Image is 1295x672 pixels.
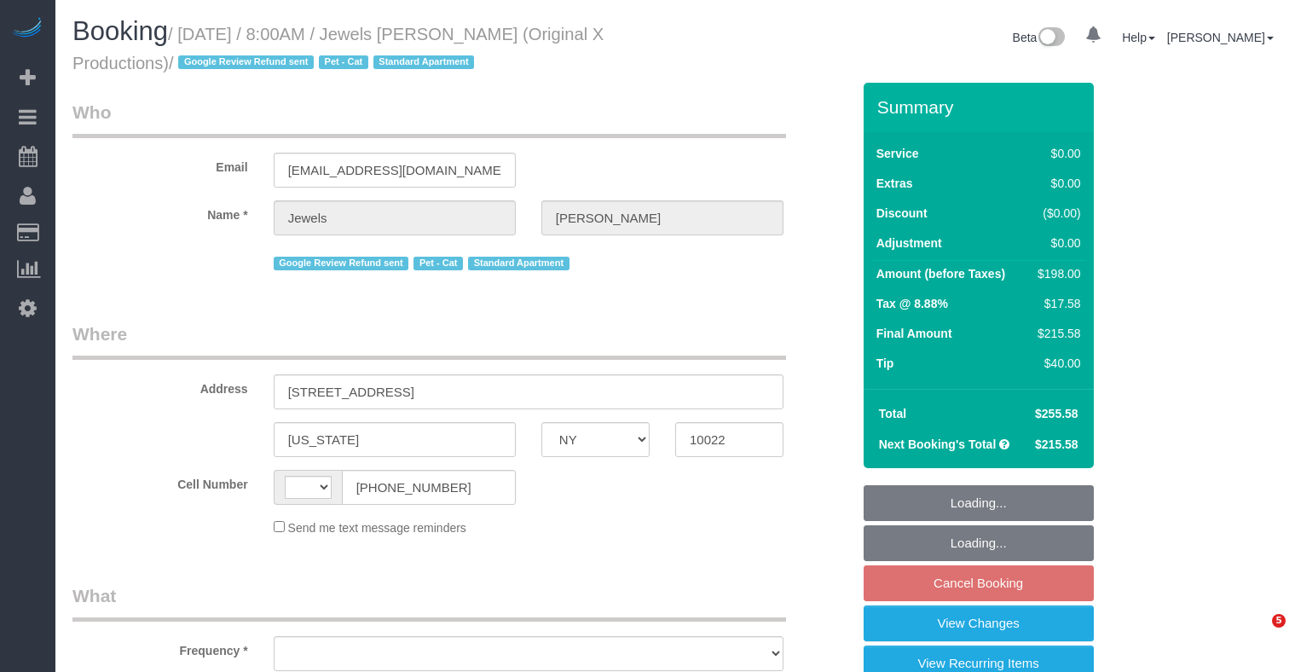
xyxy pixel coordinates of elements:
[60,200,261,223] label: Name *
[876,175,913,192] label: Extras
[1031,235,1080,252] div: $0.00
[864,605,1094,641] a: View Changes
[1035,407,1078,420] span: $255.58
[274,153,516,188] input: Email
[1031,145,1080,162] div: $0.00
[876,295,948,312] label: Tax @ 8.88%
[274,200,516,235] input: First Name
[1031,355,1080,372] div: $40.00
[1037,27,1065,49] img: New interface
[413,257,463,270] span: Pet - Cat
[72,100,786,138] legend: Who
[1035,437,1078,451] span: $215.58
[72,25,604,72] small: / [DATE] / 8:00AM / Jewels [PERSON_NAME] (Original X Productions)
[876,205,928,222] label: Discount
[1031,175,1080,192] div: $0.00
[1031,295,1080,312] div: $17.58
[274,257,409,270] span: Google Review Refund sent
[876,145,919,162] label: Service
[178,55,314,69] span: Google Review Refund sent
[675,422,783,457] input: Zip Code
[541,200,783,235] input: Last Name
[10,17,44,41] img: Automaid Logo
[1013,31,1066,44] a: Beta
[876,355,894,372] label: Tip
[879,407,906,420] strong: Total
[60,153,261,176] label: Email
[342,470,516,505] input: Cell Number
[274,422,516,457] input: City
[288,521,466,535] span: Send me text message reminders
[879,437,997,451] strong: Next Booking's Total
[468,257,569,270] span: Standard Apartment
[60,636,261,659] label: Frequency *
[1122,31,1155,44] a: Help
[72,322,786,360] legend: Where
[1237,614,1278,655] iframe: Intercom live chat
[877,97,1085,117] h3: Summary
[1031,265,1080,282] div: $198.00
[1167,31,1274,44] a: [PERSON_NAME]
[876,235,942,252] label: Adjustment
[876,265,1005,282] label: Amount (before Taxes)
[1272,614,1286,628] span: 5
[60,374,261,397] label: Address
[373,55,475,69] span: Standard Apartment
[169,54,479,72] span: /
[1031,325,1080,342] div: $215.58
[319,55,368,69] span: Pet - Cat
[72,16,168,46] span: Booking
[876,325,952,342] label: Final Amount
[1031,205,1080,222] div: ($0.00)
[72,583,786,622] legend: What
[60,470,261,493] label: Cell Number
